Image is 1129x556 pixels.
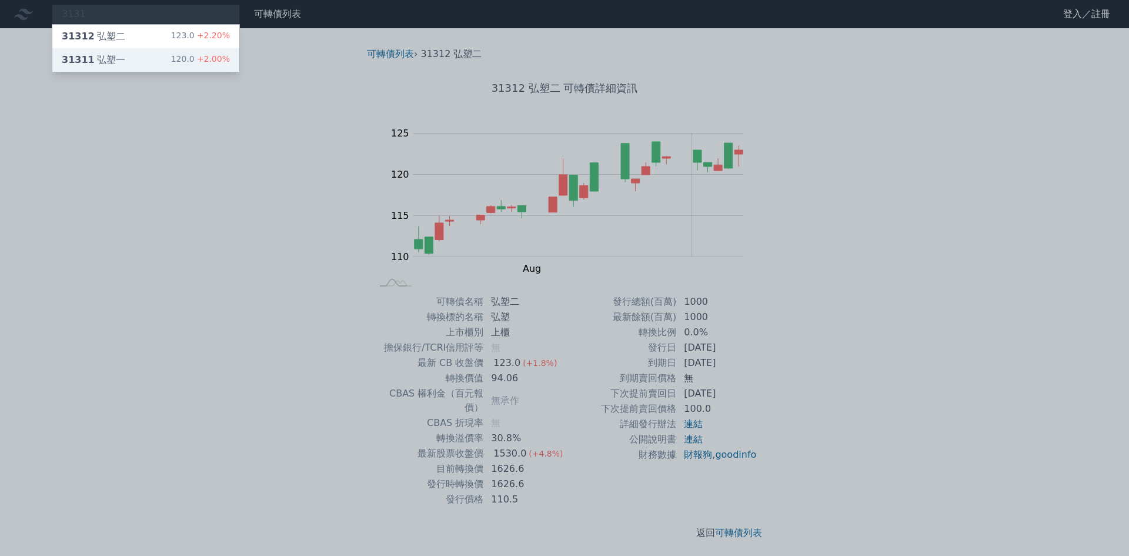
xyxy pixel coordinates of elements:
a: 31311弘塑一 120.0+2.00% [52,48,239,72]
span: 31311 [62,54,95,65]
a: 31312弘塑二 123.0+2.20% [52,25,239,48]
div: 弘塑二 [62,29,125,44]
span: 31312 [62,31,95,42]
div: 123.0 [171,29,230,44]
span: +2.20% [195,31,230,40]
span: +2.00% [195,54,230,64]
div: 弘塑一 [62,53,125,67]
div: 120.0 [171,53,230,67]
